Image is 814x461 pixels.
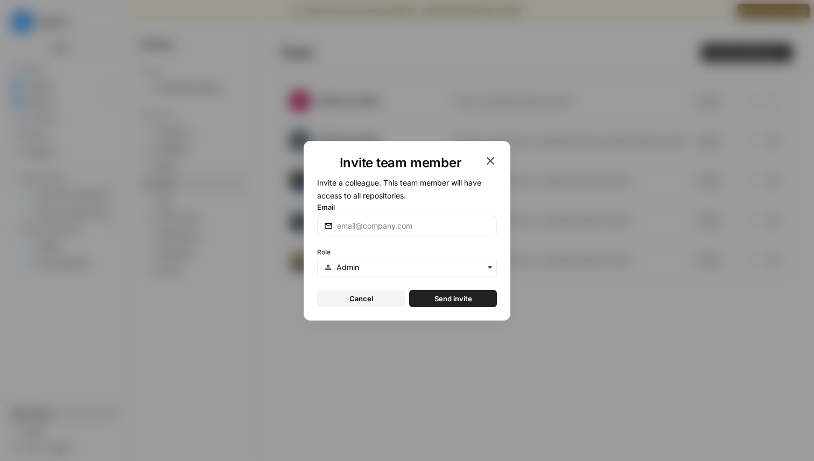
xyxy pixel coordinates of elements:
span: Cancel [349,293,373,304]
label: Email [317,202,497,212]
button: Cancel [317,290,405,307]
input: email@company.com [337,221,490,231]
button: Send invite [409,290,497,307]
span: Invite a colleague. This team member will have access to all repositories. [317,178,481,200]
h1: Invite team member [317,154,484,172]
input: Admin [336,262,490,273]
span: Role [317,248,331,256]
span: Send invite [434,293,472,304]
